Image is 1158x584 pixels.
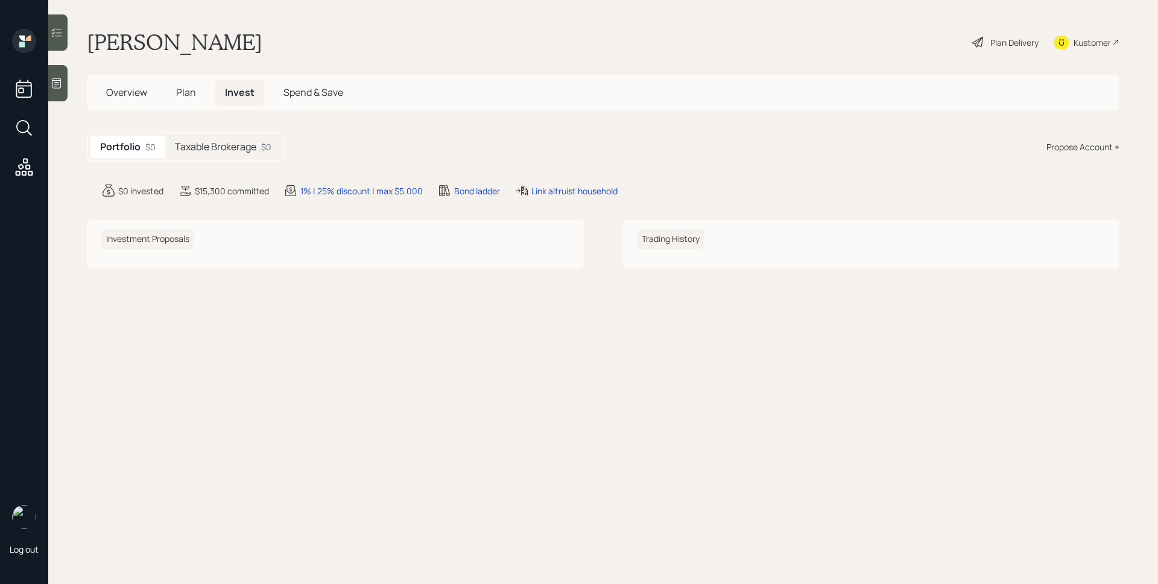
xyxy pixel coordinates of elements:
h6: Trading History [637,229,704,249]
h1: [PERSON_NAME] [87,29,262,56]
span: Invest [225,86,255,99]
div: Kustomer [1074,36,1111,49]
h5: Taxable Brokerage [175,141,256,153]
div: Plan Delivery [990,36,1039,49]
div: $0 invested [118,185,163,197]
div: $0 [261,141,271,153]
div: Link altruist household [531,185,618,197]
div: Propose Account + [1046,141,1119,153]
h5: Portfolio [100,141,141,153]
div: 1% | 25% discount | max $5,000 [300,185,423,197]
img: james-distasi-headshot.png [12,505,36,529]
div: Bond ladder [454,185,500,197]
div: Log out [10,544,39,555]
span: Plan [176,86,196,99]
h6: Investment Proposals [101,229,194,249]
div: $15,300 committed [195,185,269,197]
div: $0 [145,141,156,153]
span: Overview [106,86,147,99]
span: Spend & Save [283,86,343,99]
